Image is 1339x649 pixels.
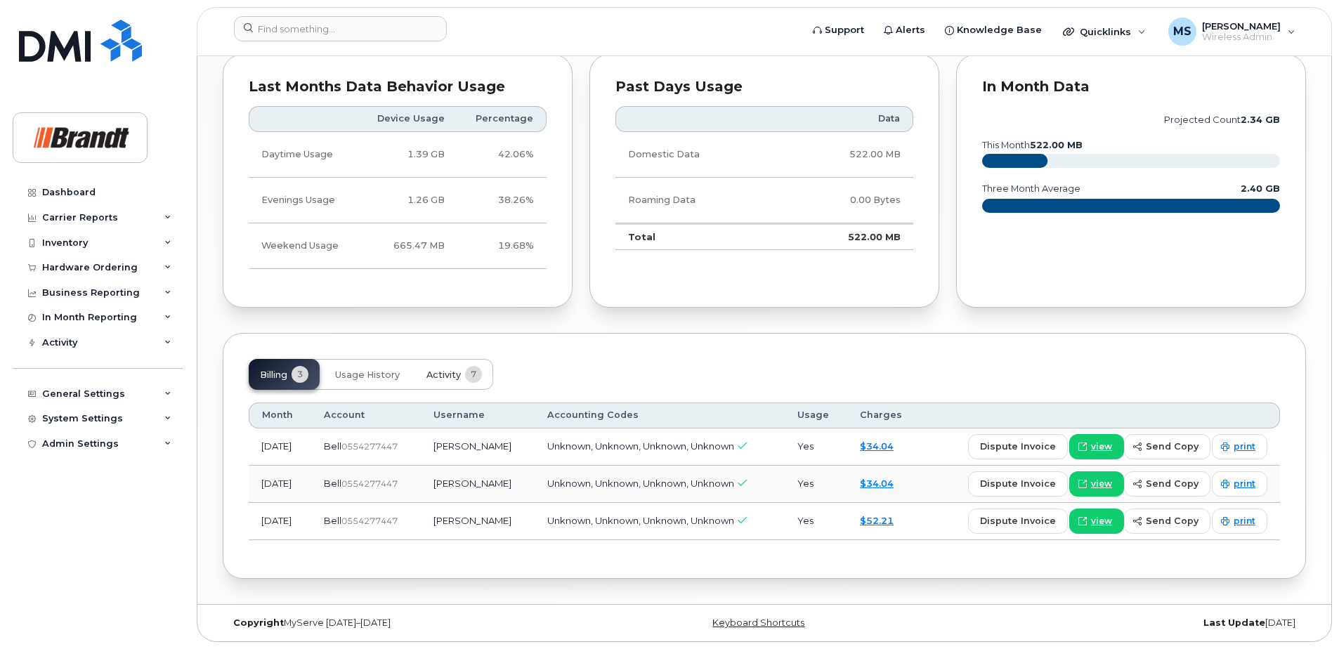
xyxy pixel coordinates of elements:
th: Charges [847,402,922,428]
th: Data [780,106,913,131]
tr: Friday from 6:00pm to Monday 8:00am [249,223,547,269]
a: view [1069,509,1124,534]
span: Wireless Admin [1202,32,1281,43]
a: view [1069,471,1124,497]
td: Yes [785,428,847,466]
span: send copy [1146,477,1198,490]
span: Support [825,23,864,37]
span: Alerts [896,23,925,37]
th: Month [249,402,311,428]
span: Unknown, Unknown, Unknown, Unknown [547,440,734,452]
span: view [1091,478,1112,490]
div: In Month Data [982,80,1280,94]
input: Find something... [234,16,447,41]
td: Domestic Data [615,132,780,178]
td: Daytime Usage [249,132,358,178]
span: Activity [426,369,461,381]
span: Knowledge Base [957,23,1042,37]
tspan: 522.00 MB [1030,140,1083,150]
div: [DATE] [945,617,1306,629]
div: Past Days Usage [615,80,913,94]
th: Percentage [457,106,547,131]
span: dispute invoice [980,477,1056,490]
a: $34.04 [860,440,894,452]
a: view [1069,434,1124,459]
span: 0554277447 [341,516,398,526]
a: Knowledge Base [935,16,1052,44]
a: $34.04 [860,478,894,489]
a: print [1212,471,1267,497]
th: Usage [785,402,847,428]
span: send copy [1146,440,1198,453]
td: 38.26% [457,178,547,223]
a: Support [803,16,874,44]
text: three month average [981,183,1080,194]
th: Account [311,402,421,428]
button: dispute invoice [968,434,1068,459]
td: 522.00 MB [780,132,913,178]
span: dispute invoice [980,440,1056,453]
button: send copy [1124,434,1210,459]
td: 522.00 MB [780,223,913,250]
a: Keyboard Shortcuts [712,617,804,628]
span: Bell [324,515,341,526]
td: Yes [785,466,847,503]
span: view [1091,515,1112,527]
td: 0.00 Bytes [780,178,913,223]
td: 665.47 MB [358,223,457,269]
td: [PERSON_NAME] [421,466,535,503]
span: dispute invoice [980,514,1056,527]
th: Username [421,402,535,428]
span: Usage History [335,369,400,381]
span: print [1234,440,1255,453]
text: 2.40 GB [1241,183,1280,194]
a: Alerts [874,16,935,44]
span: Unknown, Unknown, Unknown, Unknown [547,478,734,489]
td: [DATE] [249,466,311,503]
button: send copy [1124,509,1210,534]
span: print [1234,478,1255,490]
td: [DATE] [249,428,311,466]
span: send copy [1146,514,1198,527]
div: Last Months Data Behavior Usage [249,80,547,94]
button: dispute invoice [968,471,1068,497]
td: 42.06% [457,132,547,178]
span: print [1234,515,1255,527]
text: this month [981,140,1083,150]
span: 0554277447 [341,478,398,489]
span: Unknown, Unknown, Unknown, Unknown [547,515,734,526]
strong: Last Update [1203,617,1265,628]
span: 7 [465,366,482,383]
div: MyServe [DATE]–[DATE] [223,617,584,629]
td: 1.26 GB [358,178,457,223]
td: Total [615,223,780,250]
td: Weekend Usage [249,223,358,269]
td: Evenings Usage [249,178,358,223]
tr: Weekdays from 6:00pm to 8:00am [249,178,547,223]
td: 19.68% [457,223,547,269]
a: print [1212,434,1267,459]
div: Quicklinks [1053,18,1156,46]
span: Quicklinks [1080,26,1131,37]
a: print [1212,509,1267,534]
td: [PERSON_NAME] [421,428,535,466]
span: Bell [324,440,341,452]
span: Bell [324,478,341,489]
div: Megan Scheel [1158,18,1305,46]
td: [DATE] [249,503,311,540]
span: MS [1173,23,1191,40]
span: view [1091,440,1112,453]
th: Device Usage [358,106,457,131]
th: Accounting Codes [535,402,784,428]
button: send copy [1124,471,1210,497]
td: 1.39 GB [358,132,457,178]
td: [PERSON_NAME] [421,503,535,540]
tspan: 2.34 GB [1241,114,1280,125]
button: dispute invoice [968,509,1068,534]
td: Roaming Data [615,178,780,223]
td: Yes [785,503,847,540]
text: projected count [1164,114,1280,125]
span: [PERSON_NAME] [1202,20,1281,32]
span: 0554277447 [341,441,398,452]
a: $52.21 [860,515,894,526]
